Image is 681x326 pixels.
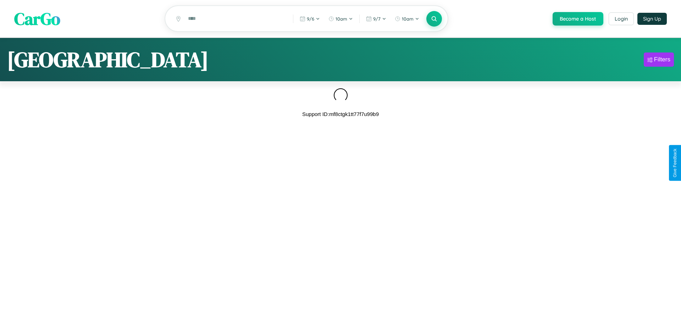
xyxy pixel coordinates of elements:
button: Filters [644,53,674,67]
p: Support ID: mf8ctgk1tt77f7u99b9 [302,109,379,119]
span: 9 / 7 [373,16,381,22]
span: 10am [402,16,414,22]
div: Filters [654,56,670,63]
button: 10am [391,13,423,24]
button: 9/6 [296,13,323,24]
button: 10am [325,13,356,24]
button: Sign Up [637,13,667,25]
button: Become a Host [553,12,603,26]
h1: [GEOGRAPHIC_DATA] [7,45,209,74]
span: CarGo [14,7,60,31]
span: 10am [336,16,347,22]
button: Login [609,12,634,25]
button: 9/7 [362,13,390,24]
span: 9 / 6 [307,16,314,22]
div: Give Feedback [672,149,677,177]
